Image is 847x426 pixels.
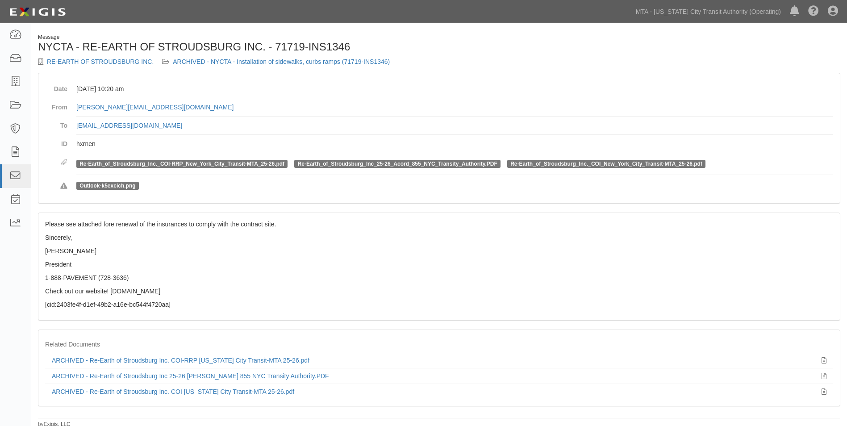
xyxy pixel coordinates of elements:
p: Check out our website! [DOMAIN_NAME] [45,287,833,296]
dd: hxrnen [76,135,833,153]
a: View [822,372,826,380]
a: ARCHIVED - Re-Earth of Stroudsburg Inc. COI-RRP [US_STATE] City Transit-MTA 25-26.pdf [52,357,309,364]
a: View [822,356,826,365]
p: Sincerely, [45,233,833,242]
p: Please see attached fore renewal of the insurances to comply with the contract site. [45,220,833,229]
h5: Related Documents [45,341,833,348]
dd: [DATE] 10:20 am [76,80,833,98]
i: Rejected attachments. These file types are not supported. [60,183,67,189]
i: Attachments [61,159,67,166]
i: Help Center - Complianz [808,6,819,17]
a: ARCHIVED - Re-Earth of Stroudsburg Inc. COI [US_STATE] City Transit-MTA 25-26.pdf [52,388,294,395]
img: logo-5460c22ac91f19d4615b14bd174203de0afe785f0fc80cf4dbbc73dc1793850b.png [7,4,68,20]
a: Re-Earth_of_Stroudsburg_Inc._COI_New_York_City_Transit-MTA_25-26.pdf [510,161,702,167]
p: President [45,260,833,269]
a: Re-Earth_of_Stroudsburg_Inc._COI-RRP_New_York_City_Transit-MTA_25-26.pdf [79,161,284,167]
a: [EMAIL_ADDRESS][DOMAIN_NAME] [76,122,182,129]
p: 1-888-PAVEMENT (728-3636) [45,273,833,282]
span: Outlook-k5excich.png [76,182,139,190]
p: [PERSON_NAME] [45,246,833,255]
p: [cid:2403fe4f-d1ef-49b2-a16e-bc544f4720aa] [45,300,833,309]
a: Re-Earth_of_Stroudsburg_Inc_25-26_Acord_855_NYC_Transity_Authority.PDF [298,161,497,167]
a: MTA - [US_STATE] City Transit Authority (Operating) [631,3,785,21]
a: ARCHIVED - NYCTA - Installation of sidewalks, curbs ramps (71719-INS1346) [173,58,390,65]
div: Re-Earth of Stroudsburg Inc. COI-RRP New York City Transit-MTA 25-26.pdf [52,356,815,365]
dt: From [45,98,67,112]
div: Re-Earth of Stroudsburg Inc. COI New York City Transit-MTA 25-26.pdf [52,387,815,396]
a: RE-EARTH OF STROUDSBURG INC. [47,58,154,65]
dt: Date [45,80,67,93]
dt: To [45,117,67,130]
a: View [822,387,826,396]
a: ARCHIVED - Re-Earth of Stroudsburg Inc 25-26 [PERSON_NAME] 855 NYC Transity Authority.PDF [52,372,329,380]
a: [PERSON_NAME][EMAIL_ADDRESS][DOMAIN_NAME] [76,104,234,111]
div: Re-Earth of Stroudsburg Inc 25-26 Acord 855 NYC Transity Authority.PDF [52,372,815,380]
div: Message [38,33,433,41]
h1: NYCTA - RE-EARTH OF STROUDSBURG INC. - 71719-INS1346 [38,41,433,53]
dt: ID [45,135,67,148]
